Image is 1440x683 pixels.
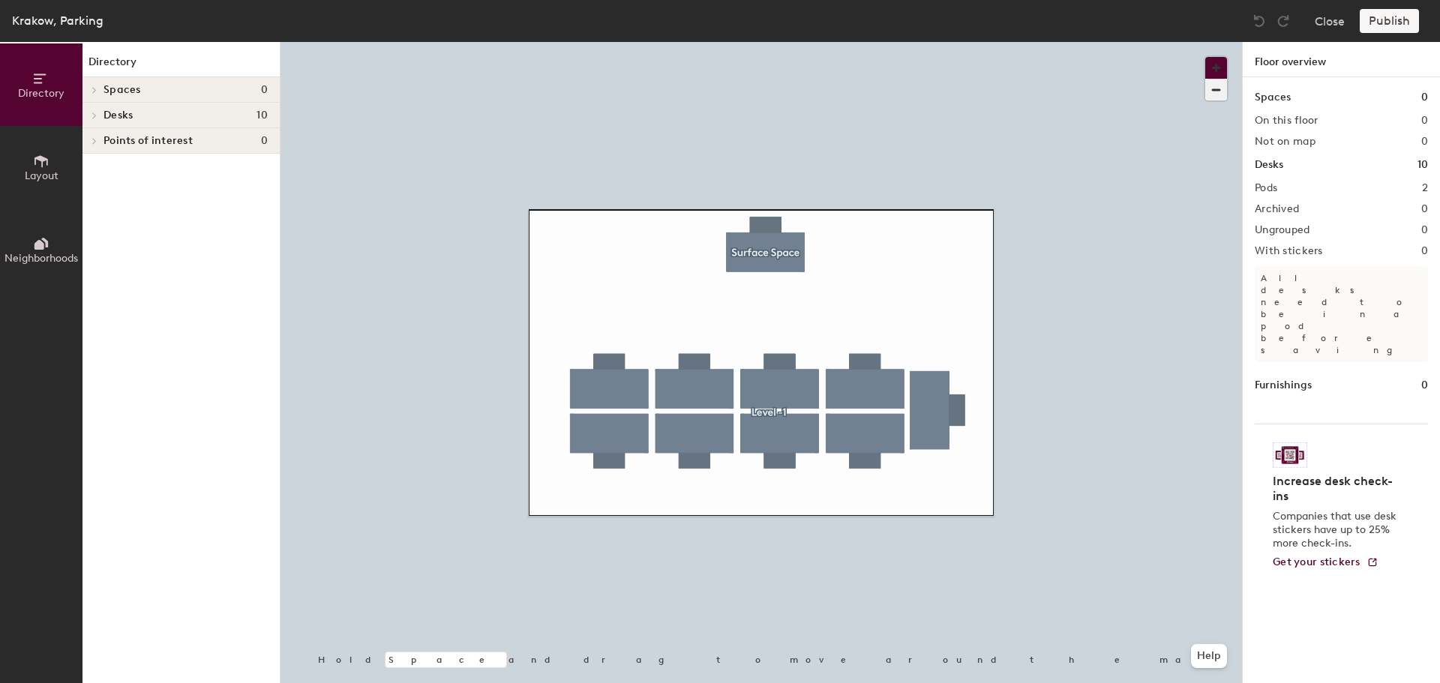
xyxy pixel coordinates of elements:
span: Spaces [103,84,141,96]
h2: Pods [1255,182,1277,194]
h1: 10 [1417,157,1428,173]
p: Companies that use desk stickers have up to 25% more check-ins. [1273,510,1401,550]
h1: Floor overview [1243,42,1440,77]
h1: Furnishings [1255,377,1312,394]
span: Layout [25,169,58,182]
h2: Archived [1255,203,1299,215]
h2: 0 [1421,136,1428,148]
h2: 0 [1421,224,1428,236]
h1: Spaces [1255,89,1291,106]
img: Sticker logo [1273,442,1307,468]
h2: Not on map [1255,136,1315,148]
span: Get your stickers [1273,556,1360,568]
span: 0 [261,135,268,147]
div: Krakow, Parking [12,11,103,30]
span: Desks [103,109,133,121]
button: Close [1315,9,1345,33]
h1: Desks [1255,157,1283,173]
img: Undo [1252,13,1267,28]
h2: On this floor [1255,115,1318,127]
p: All desks need to be in a pod before saving [1255,266,1428,362]
h1: 0 [1421,89,1428,106]
button: Help [1191,644,1227,668]
h2: 0 [1421,115,1428,127]
h1: Directory [82,54,280,77]
h2: With stickers [1255,245,1323,257]
h1: 0 [1421,377,1428,394]
span: Neighborhoods [4,252,78,265]
span: 10 [256,109,268,121]
h2: Ungrouped [1255,224,1310,236]
span: Directory [18,87,64,100]
img: Redo [1276,13,1291,28]
h2: 0 [1421,203,1428,215]
span: Points of interest [103,135,193,147]
a: Get your stickers [1273,556,1378,569]
h4: Increase desk check-ins [1273,474,1401,504]
h2: 0 [1421,245,1428,257]
span: 0 [261,84,268,96]
h2: 2 [1422,182,1428,194]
